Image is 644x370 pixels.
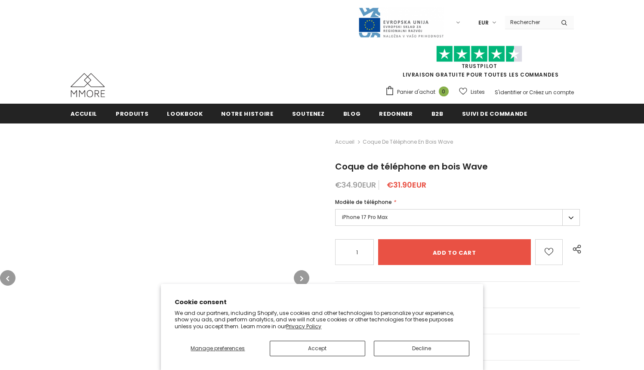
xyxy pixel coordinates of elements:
h2: Cookie consent [175,298,469,307]
a: Créez un compte [529,89,574,96]
label: iPhone 17 Pro Max [335,209,580,226]
p: We and our partners, including Shopify, use cookies and other technologies to personalize your ex... [175,310,469,330]
button: Accept [270,341,365,356]
span: EUR [478,18,489,27]
img: Faites confiance aux étoiles pilotes [436,46,522,62]
span: Modèle de téléphone [335,198,392,206]
a: TrustPilot [462,62,497,70]
span: Coque de téléphone en bois Wave [335,160,488,173]
span: Suivi de commande [462,110,527,118]
a: Listes [459,84,485,99]
span: Produits [116,110,148,118]
span: Coque de téléphone en bois Wave [363,137,453,147]
a: Panier d'achat 0 [385,86,453,99]
img: Javni Razpis [358,7,444,38]
button: Manage preferences [175,341,261,356]
span: Redonner [379,110,413,118]
span: Listes [471,88,485,96]
a: Produits [116,104,148,123]
a: Redonner [379,104,413,123]
span: LIVRAISON GRATUITE POUR TOUTES LES COMMANDES [385,49,574,78]
span: Manage preferences [191,345,245,352]
a: B2B [431,104,444,123]
a: soutenez [292,104,325,123]
a: Notre histoire [221,104,273,123]
span: or [523,89,528,96]
a: Accueil [71,104,98,123]
span: Notre histoire [221,110,273,118]
input: Search Site [505,16,555,28]
span: €31.90EUR [387,179,426,190]
span: Blog [343,110,361,118]
a: Accueil [335,137,354,147]
span: Accueil [71,110,98,118]
a: Les questions générales [335,282,580,308]
span: B2B [431,110,444,118]
span: soutenez [292,110,325,118]
a: Lookbook [167,104,203,123]
a: Suivi de commande [462,104,527,123]
button: Decline [374,341,469,356]
span: Panier d'achat [397,88,435,96]
a: Blog [343,104,361,123]
input: Add to cart [378,239,531,265]
span: 0 [439,86,449,96]
a: Privacy Policy [286,323,321,330]
span: €34.90EUR [335,179,376,190]
img: Cas MMORE [71,73,105,97]
a: S'identifier [495,89,521,96]
span: Lookbook [167,110,203,118]
a: Javni Razpis [358,18,444,26]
